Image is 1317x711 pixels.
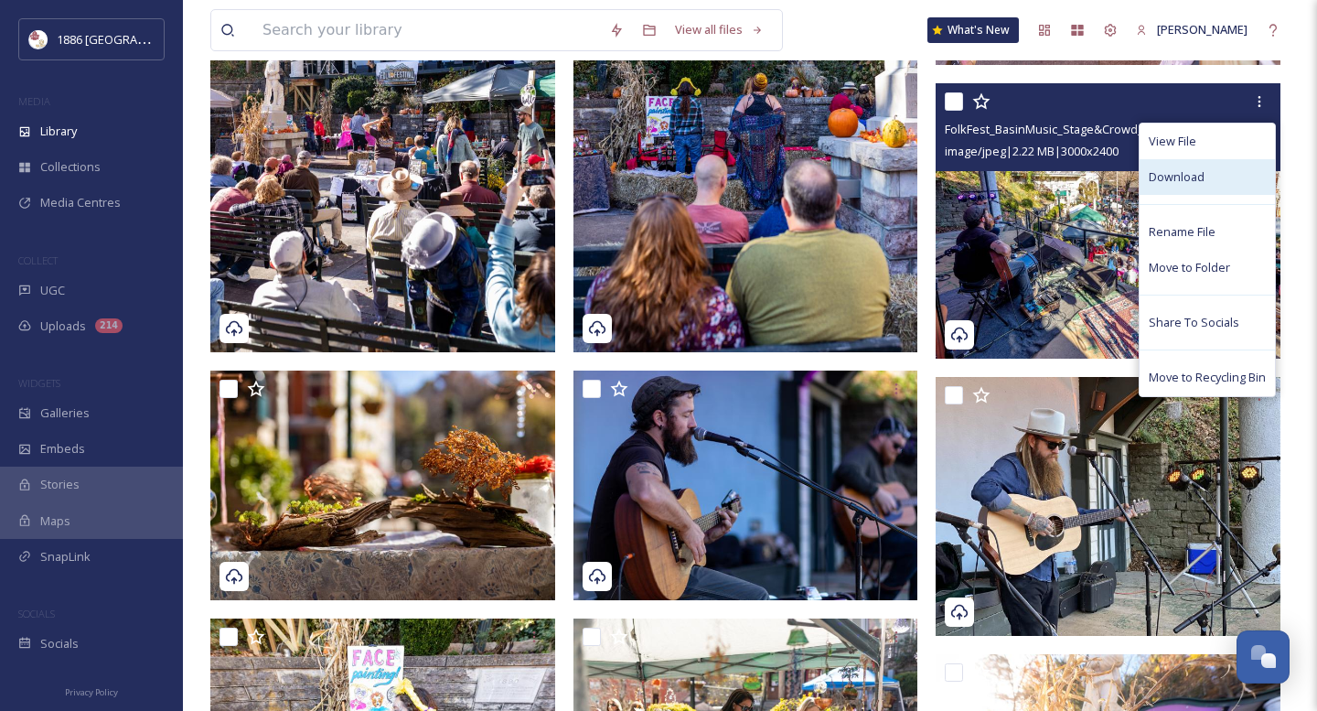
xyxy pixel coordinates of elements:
[40,548,91,566] span: SnapLink
[40,476,80,493] span: Stories
[1149,133,1196,150] span: View File
[40,318,86,335] span: Uploads
[40,194,121,211] span: Media Centres
[253,10,600,50] input: Search your library
[666,12,773,48] a: View all files
[18,376,60,390] span: WIDGETS
[927,17,1019,43] a: What's New
[95,318,123,333] div: 214
[936,377,1280,636] img: Bearded Guitar Man Three.jpg
[945,143,1119,159] span: image/jpeg | 2.22 MB | 3000 x 2400
[40,512,70,530] span: Maps
[18,94,50,108] span: MEDIA
[18,607,55,620] span: SOCIALS
[936,83,1280,360] img: FolkFest_BasinMusic_Stage&Crowd_One.jpg
[40,404,90,422] span: Galleries
[40,158,101,176] span: Collections
[65,680,118,702] a: Privacy Policy
[40,123,77,140] span: Library
[1149,223,1215,241] span: Rename File
[1149,369,1266,386] span: Move to Recycling Bin
[40,635,79,652] span: Socials
[40,440,85,458] span: Embeds
[945,121,1186,137] span: FolkFest_BasinMusic_Stage&Crowd_One.jpg
[1149,314,1239,331] span: Share To Socials
[1127,12,1257,48] a: [PERSON_NAME]
[1237,630,1290,684] button: Open Chat
[210,371,555,601] img: vendor art closeup.jpg
[65,686,118,698] span: Privacy Policy
[1149,259,1230,276] span: Move to Folder
[57,30,201,48] span: 1886 [GEOGRAPHIC_DATA]
[40,282,65,299] span: UGC
[18,253,58,267] span: COLLECT
[573,371,918,601] img: musician on left of page.jpg
[29,30,48,48] img: logos.png
[1149,168,1205,186] span: Download
[1157,21,1247,38] span: [PERSON_NAME]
